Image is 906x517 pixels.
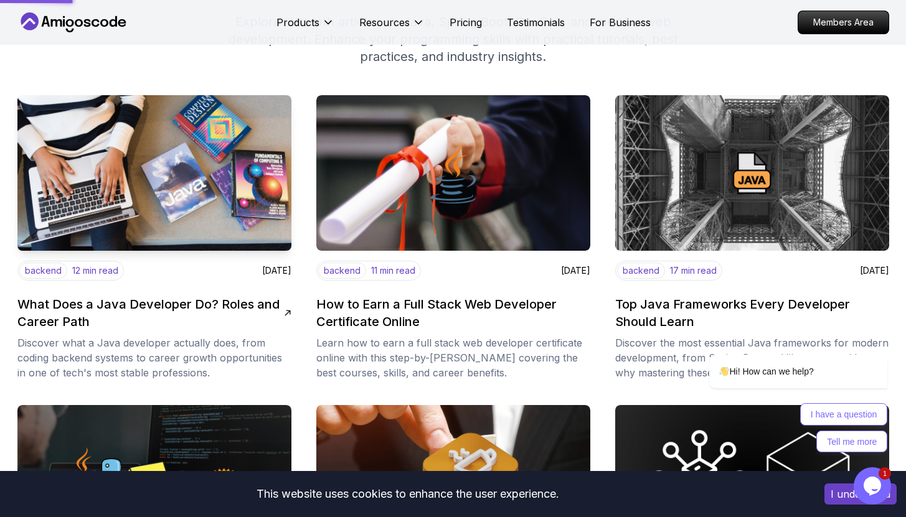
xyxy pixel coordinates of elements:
iframe: chat widget [854,467,894,505]
p: 12 min read [72,264,118,277]
a: imagebackend11 min read[DATE]How to Earn a Full Stack Web Developer Certificate OnlineLearn how t... [316,95,590,380]
img: image [11,91,298,255]
p: Resources [359,15,410,30]
p: Products [276,15,319,30]
img: image [316,95,590,251]
p: Discover what a Java developer actually does, from coding backend systems to career growth opport... [17,335,291,380]
h2: Top Java Frameworks Every Developer Should Learn [615,296,882,330]
a: Testimonials [507,15,565,30]
button: Accept cookies [824,483,897,505]
div: This website uses cookies to enhance the user experience. [9,480,806,508]
h2: How to Earn a Full Stack Web Developer Certificate Online [316,296,583,330]
p: Members Area [798,11,889,34]
iframe: chat widget [669,242,894,461]
p: Discover the most essential Java frameworks for modern development, from Spring Boot to Hibernate... [615,335,889,380]
p: 11 min read [371,264,415,277]
p: Learn how to earn a full stack web developer certificate online with this step-by-[PERSON_NAME] c... [316,335,590,380]
p: [DATE] [262,264,291,277]
img: image [615,95,889,251]
a: Pricing [450,15,482,30]
a: Members Area [798,11,889,34]
p: [DATE] [561,264,590,277]
p: backend [617,263,665,279]
p: backend [19,263,67,279]
h2: What Does a Java Developer Do? Roles and Career Path [17,296,284,330]
p: backend [318,263,366,279]
button: Resources [359,15,425,40]
a: imagebackend12 min read[DATE]What Does a Java Developer Do? Roles and Career PathDiscover what a ... [17,95,291,380]
a: imagebackend17 min read[DATE]Top Java Frameworks Every Developer Should LearnDiscover the most es... [615,95,889,380]
button: Products [276,15,334,40]
a: For Business [590,15,651,30]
